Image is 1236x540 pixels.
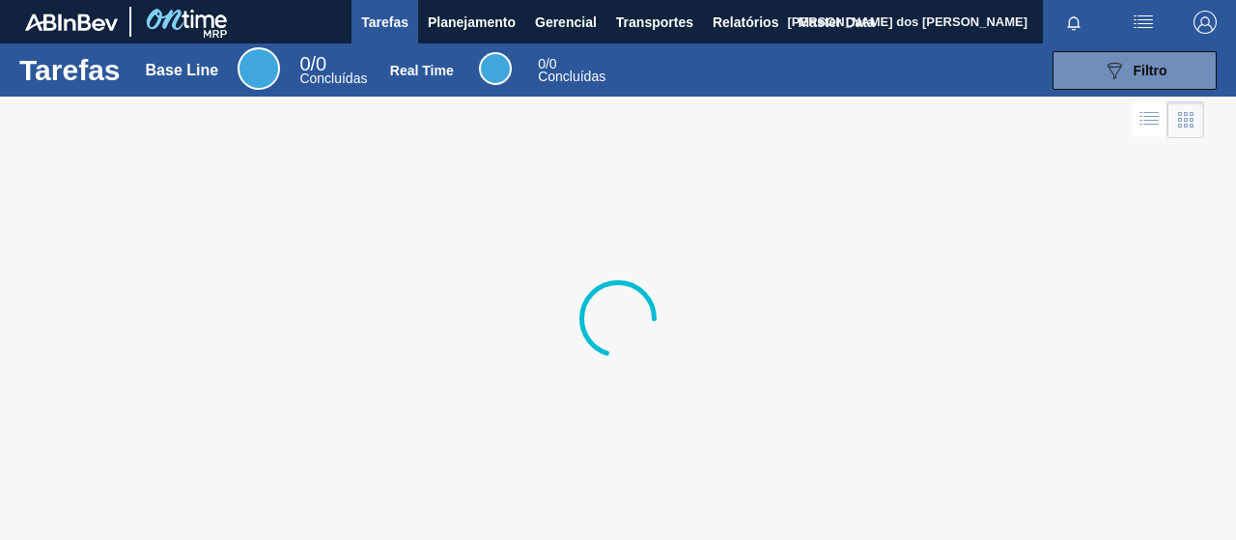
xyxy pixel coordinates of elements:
span: Planejamento [428,11,516,34]
span: / 0 [538,56,556,71]
span: Transportes [616,11,693,34]
span: Tarefas [361,11,408,34]
div: Real Time [538,58,605,83]
span: Concluídas [299,71,367,86]
div: Base Line [238,47,280,90]
span: 0 [538,56,546,71]
div: Real Time [479,52,512,85]
h1: Tarefas [19,59,121,81]
span: Filtro [1134,63,1167,78]
span: / 0 [299,53,326,74]
button: Notificações [1043,9,1105,36]
div: Base Line [299,56,367,85]
span: 0 [299,53,310,74]
div: Real Time [390,63,454,78]
div: Base Line [146,62,219,79]
img: Logout [1194,11,1217,34]
img: TNhmsLtSVTkK8tSr43FrP2fwEKptu5GPRR3wAAAABJRU5ErkJggg== [25,14,118,31]
img: userActions [1132,11,1155,34]
span: Relatórios [713,11,778,34]
span: Concluídas [538,69,605,84]
button: Filtro [1053,51,1217,90]
span: Gerencial [535,11,597,34]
